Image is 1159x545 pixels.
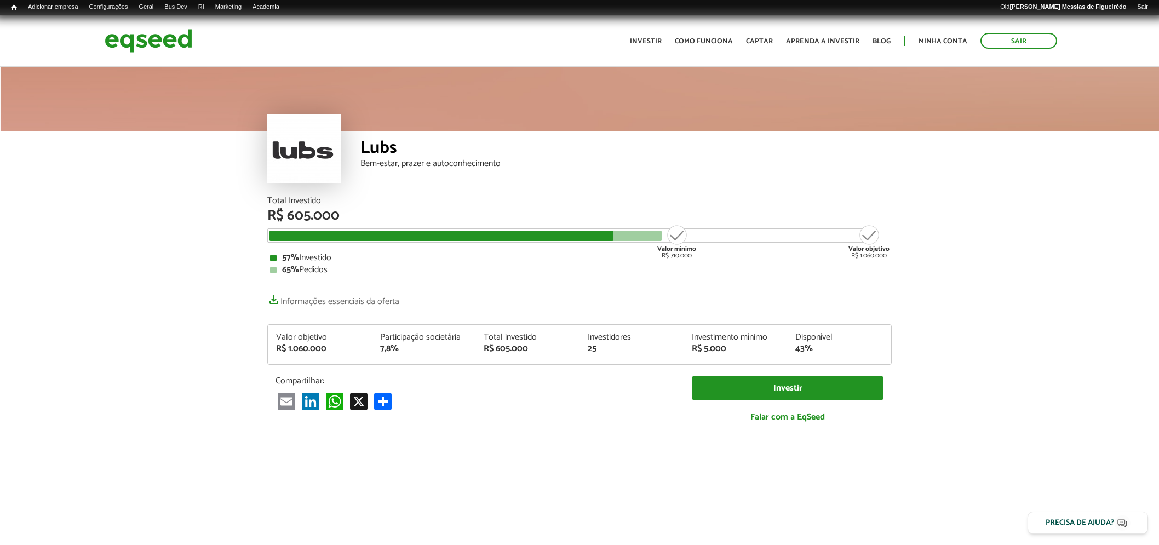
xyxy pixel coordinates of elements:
div: R$ 1.060.000 [848,224,890,259]
a: Olá[PERSON_NAME] Messias de Figueirêdo [995,3,1132,12]
a: Adicionar empresa [22,3,84,12]
img: EqSeed [105,26,192,55]
a: Captar [746,38,773,45]
div: Bem-estar, prazer e autoconhecimento [360,159,892,168]
div: Investimento mínimo [692,333,779,342]
a: LinkedIn [300,392,322,410]
span: Início [11,4,17,12]
a: Falar com a EqSeed [692,406,883,428]
a: Blog [873,38,891,45]
div: Total investido [484,333,571,342]
a: Sair [980,33,1057,49]
div: Valor objetivo [276,333,364,342]
div: Investidores [588,333,675,342]
div: 43% [795,345,883,353]
div: Participação societária [380,333,468,342]
a: Investir [692,376,883,400]
p: Compartilhar: [276,376,675,386]
div: R$ 605.000 [484,345,571,353]
div: R$ 1.060.000 [276,345,364,353]
a: Informações essenciais da oferta [267,291,399,306]
strong: Valor objetivo [848,244,890,254]
div: Investido [270,254,889,262]
strong: Valor mínimo [657,244,696,254]
strong: 65% [282,262,299,277]
div: Pedidos [270,266,889,274]
a: Configurações [84,3,134,12]
a: Aprenda a investir [786,38,859,45]
div: 25 [588,345,675,353]
a: Investir [630,38,662,45]
a: Bus Dev [159,3,193,12]
a: Minha conta [919,38,967,45]
a: Geral [133,3,159,12]
div: Lubs [360,139,892,159]
div: Total Investido [267,197,892,205]
div: R$ 710.000 [656,224,697,259]
a: Academia [247,3,285,12]
a: WhatsApp [324,392,346,410]
div: 7,8% [380,345,468,353]
strong: [PERSON_NAME] Messias de Figueirêdo [1009,3,1126,10]
a: RI [193,3,210,12]
a: Início [5,3,22,13]
a: X [348,392,370,410]
a: Share [372,392,394,410]
div: Disponível [795,333,883,342]
div: R$ 605.000 [267,209,892,223]
strong: 57% [282,250,299,265]
a: Como funciona [675,38,733,45]
a: Email [276,392,297,410]
a: Sair [1132,3,1154,12]
a: Marketing [210,3,247,12]
div: R$ 5.000 [692,345,779,353]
